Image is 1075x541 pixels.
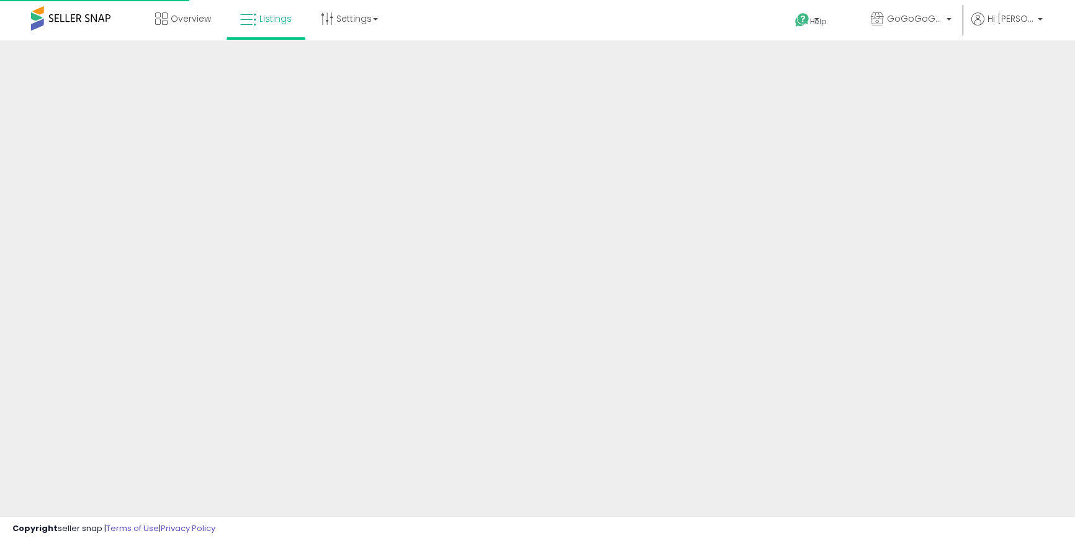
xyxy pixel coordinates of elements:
[106,522,159,534] a: Terms of Use
[171,12,211,25] span: Overview
[161,522,215,534] a: Privacy Policy
[12,523,215,535] div: seller snap | |
[971,12,1043,40] a: Hi [PERSON_NAME]
[785,3,851,40] a: Help
[794,12,810,28] i: Get Help
[259,12,292,25] span: Listings
[987,12,1034,25] span: Hi [PERSON_NAME]
[810,16,827,27] span: Help
[887,12,943,25] span: GoGoGoGoneLLC
[12,522,58,534] strong: Copyright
